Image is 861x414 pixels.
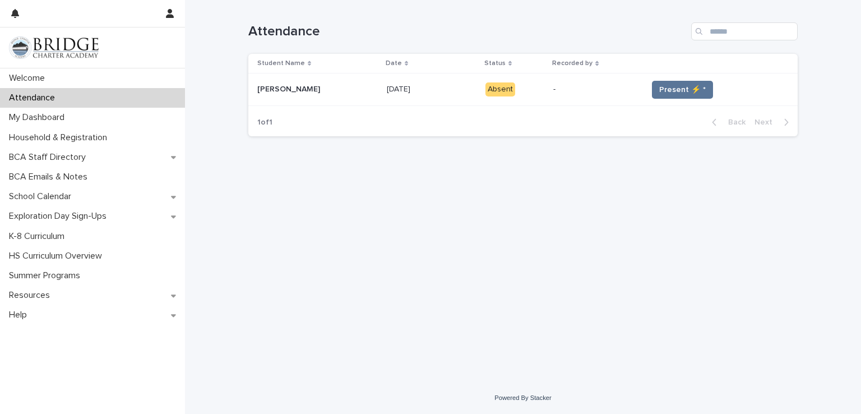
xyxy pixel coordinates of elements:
input: Search [691,22,798,40]
p: K-8 Curriculum [4,231,73,242]
p: Student Name [257,57,305,70]
p: Status [484,57,506,70]
p: My Dashboard [4,112,73,123]
div: Absent [485,82,515,96]
p: [PERSON_NAME] [257,82,322,94]
h1: Attendance [248,24,687,40]
span: Back [721,118,746,126]
img: V1C1m3IdTEidaUdm9Hs0 [9,36,99,59]
p: Attendance [4,93,64,103]
span: Present ⚡ * [659,84,706,95]
p: Resources [4,290,59,301]
tr: [PERSON_NAME][PERSON_NAME] [DATE][DATE] Absent-Present ⚡ * [248,73,798,106]
button: Back [703,117,750,127]
p: - [553,85,638,94]
p: Help [4,310,36,320]
p: Household & Registration [4,132,116,143]
p: School Calendar [4,191,80,202]
p: Summer Programs [4,270,89,281]
p: BCA Emails & Notes [4,172,96,182]
p: BCA Staff Directory [4,152,95,163]
a: Powered By Stacker [494,394,551,401]
p: 1 of 1 [248,109,281,136]
p: [DATE] [387,82,413,94]
button: Next [750,117,798,127]
p: Date [386,57,402,70]
p: Welcome [4,73,54,84]
span: Next [754,118,779,126]
p: Recorded by [552,57,592,70]
button: Present ⚡ * [652,81,713,99]
p: Exploration Day Sign-Ups [4,211,115,222]
p: HS Curriculum Overview [4,251,111,261]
